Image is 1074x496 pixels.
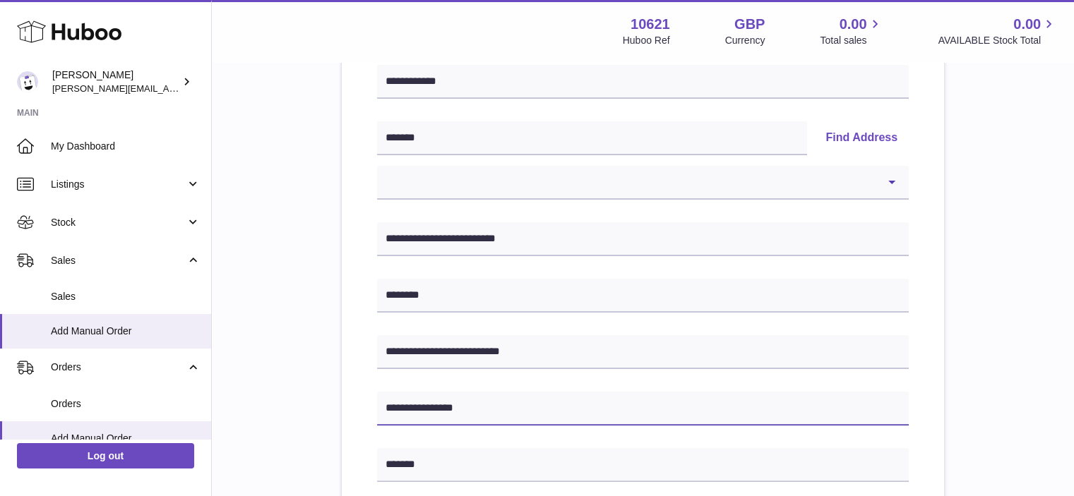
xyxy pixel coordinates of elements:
[623,34,670,47] div: Huboo Ref
[734,15,765,34] strong: GBP
[52,68,179,95] div: [PERSON_NAME]
[51,361,186,374] span: Orders
[51,290,201,303] span: Sales
[820,15,883,47] a: 0.00 Total sales
[51,432,201,445] span: Add Manual Order
[938,15,1057,47] a: 0.00 AVAILABLE Stock Total
[631,15,670,34] strong: 10621
[51,178,186,191] span: Listings
[51,397,201,411] span: Orders
[820,34,883,47] span: Total sales
[840,15,867,34] span: 0.00
[938,34,1057,47] span: AVAILABLE Stock Total
[51,216,186,229] span: Stock
[51,140,201,153] span: My Dashboard
[52,83,283,94] span: [PERSON_NAME][EMAIL_ADDRESS][DOMAIN_NAME]
[725,34,765,47] div: Currency
[51,254,186,267] span: Sales
[17,443,194,468] a: Log out
[814,121,909,155] button: Find Address
[17,71,38,92] img: steven@scoreapp.com
[51,325,201,338] span: Add Manual Order
[1013,15,1041,34] span: 0.00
